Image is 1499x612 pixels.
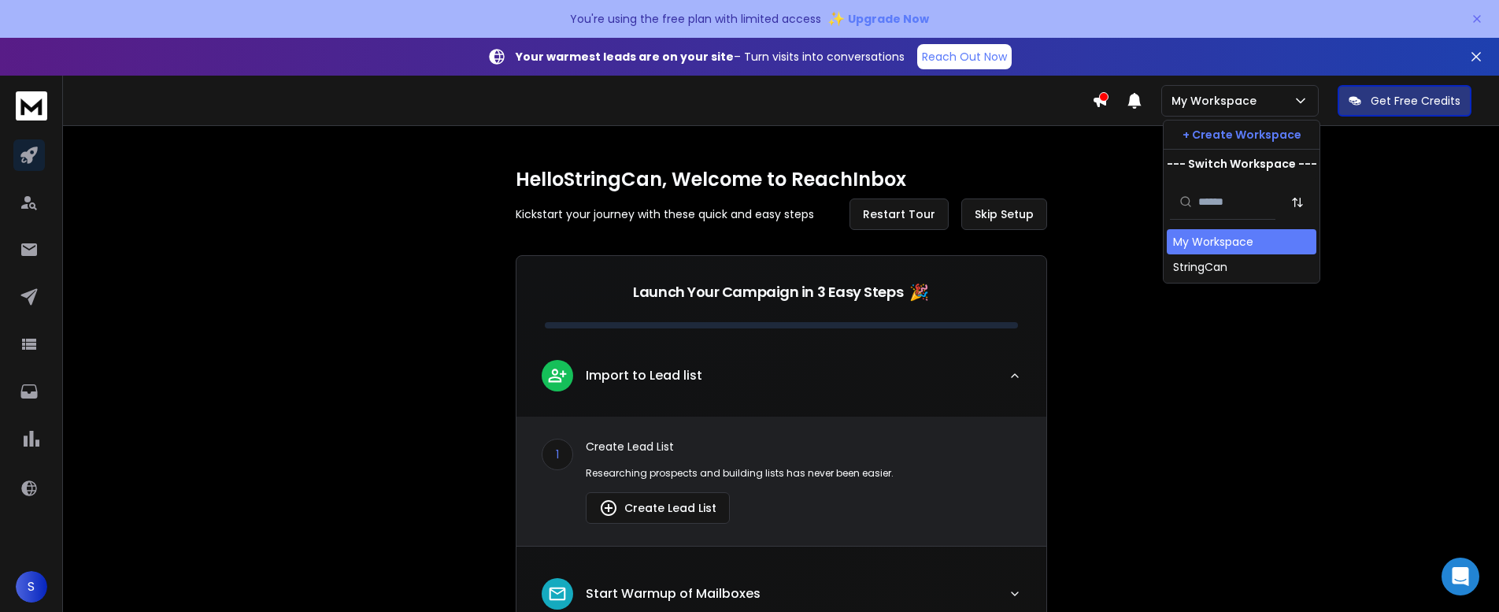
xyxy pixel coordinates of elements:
[516,49,905,65] p: – Turn visits into conversations
[848,11,929,27] span: Upgrade Now
[1173,259,1227,275] div: StringCan
[516,49,734,65] strong: Your warmest leads are on your site
[975,206,1034,222] span: Skip Setup
[1173,234,1253,250] div: My Workspace
[1183,127,1301,143] p: + Create Workspace
[516,347,1046,417] button: leadImport to Lead list
[516,206,814,222] p: Kickstart your journey with these quick and easy steps
[1338,85,1471,117] button: Get Free Credits
[1171,93,1263,109] p: My Workspace
[917,44,1012,69] a: Reach Out Now
[961,198,1047,230] button: Skip Setup
[909,281,929,303] span: 🎉
[16,571,47,603] button: S
[827,8,845,30] span: ✨
[586,492,730,524] button: Create Lead List
[1167,156,1317,172] p: --- Switch Workspace ---
[586,439,1021,454] p: Create Lead List
[1442,558,1479,595] div: Open Intercom Messenger
[586,467,1021,480] p: Researching prospects and building lists has never been easier.
[599,499,618,517] img: lead
[516,417,1046,546] div: leadImport to Lead list
[586,584,761,603] p: Start Warmup of Mailboxes
[542,439,573,470] div: 1
[547,365,568,385] img: lead
[516,167,1047,192] h1: Hello StringCan , Welcome to ReachInbox
[827,3,929,35] button: ✨Upgrade Now
[849,198,949,230] button: Restart Tour
[922,49,1007,65] p: Reach Out Now
[1371,93,1460,109] p: Get Free Credits
[1282,187,1313,218] button: Sort by Sort A-Z
[586,366,702,385] p: Import to Lead list
[547,584,568,604] img: lead
[16,91,47,121] img: logo
[570,11,821,27] p: You're using the free plan with limited access
[633,281,903,303] p: Launch Your Campaign in 3 Easy Steps
[1164,121,1319,149] button: + Create Workspace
